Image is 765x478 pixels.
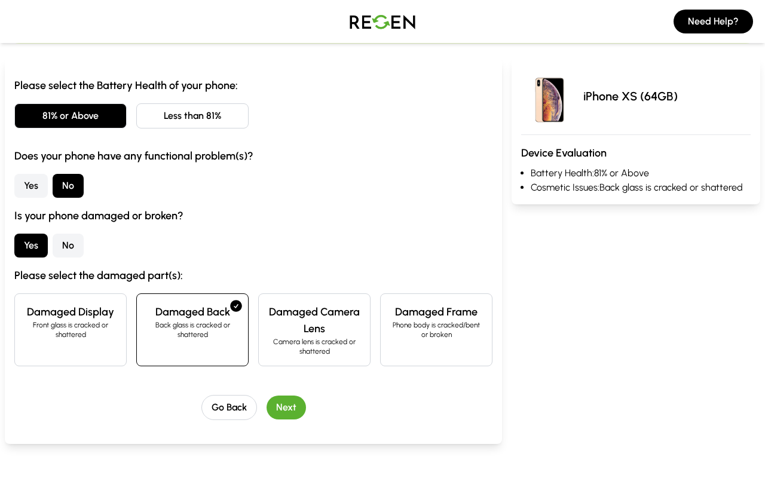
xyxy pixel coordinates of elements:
[268,337,360,356] p: Camera lens is cracked or shattered
[14,148,492,164] h3: Does your phone have any functional problem(s)?
[531,166,751,180] li: Battery Health: 81% or Above
[14,174,48,198] button: Yes
[146,304,238,320] h4: Damaged Back
[674,10,753,33] button: Need Help?
[14,267,492,284] h3: Please select the damaged part(s):
[390,304,482,320] h4: Damaged Frame
[53,234,84,258] button: No
[583,88,678,105] p: iPhone XS (64GB)
[146,320,238,339] p: Back glass is cracked or shattered
[390,320,482,339] p: Phone body is cracked/bent or broken
[136,103,249,128] button: Less than 81%
[267,396,306,419] button: Next
[25,304,117,320] h4: Damaged Display
[531,180,751,195] li: Cosmetic Issues: Back glass is cracked or shattered
[14,103,127,128] button: 81% or Above
[341,5,424,38] img: Logo
[201,395,257,420] button: Go Back
[53,174,84,198] button: No
[25,320,117,339] p: Front glass is cracked or shattered
[14,207,492,224] h3: Is your phone damaged or broken?
[14,77,492,94] h3: Please select the Battery Health of your phone:
[14,234,48,258] button: Yes
[521,68,579,125] img: iPhone XS
[521,145,751,161] h3: Device Evaluation
[268,304,360,337] h4: Damaged Camera Lens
